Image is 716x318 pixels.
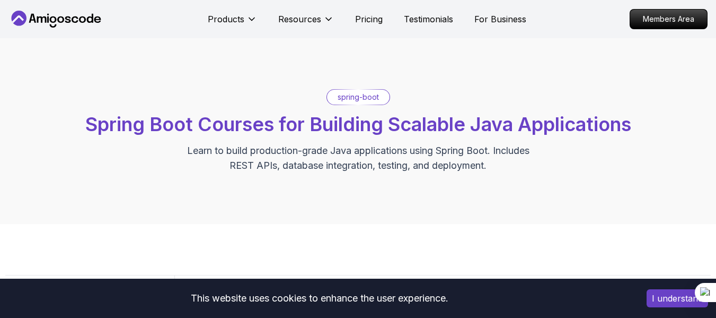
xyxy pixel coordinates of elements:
[208,13,244,25] p: Products
[630,10,707,29] p: Members Area
[338,92,379,102] p: spring-boot
[278,13,321,25] p: Resources
[404,13,453,25] a: Testimonials
[8,287,631,310] div: This website uses cookies to enhance the user experience.
[180,143,536,173] p: Learn to build production-grade Java applications using Spring Boot. Includes REST APIs, database...
[474,13,526,25] a: For Business
[85,113,631,136] span: Spring Boot Courses for Building Scalable Java Applications
[208,13,257,34] button: Products
[647,289,708,307] button: Accept cookies
[278,13,334,34] button: Resources
[630,9,708,29] a: Members Area
[355,13,383,25] a: Pricing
